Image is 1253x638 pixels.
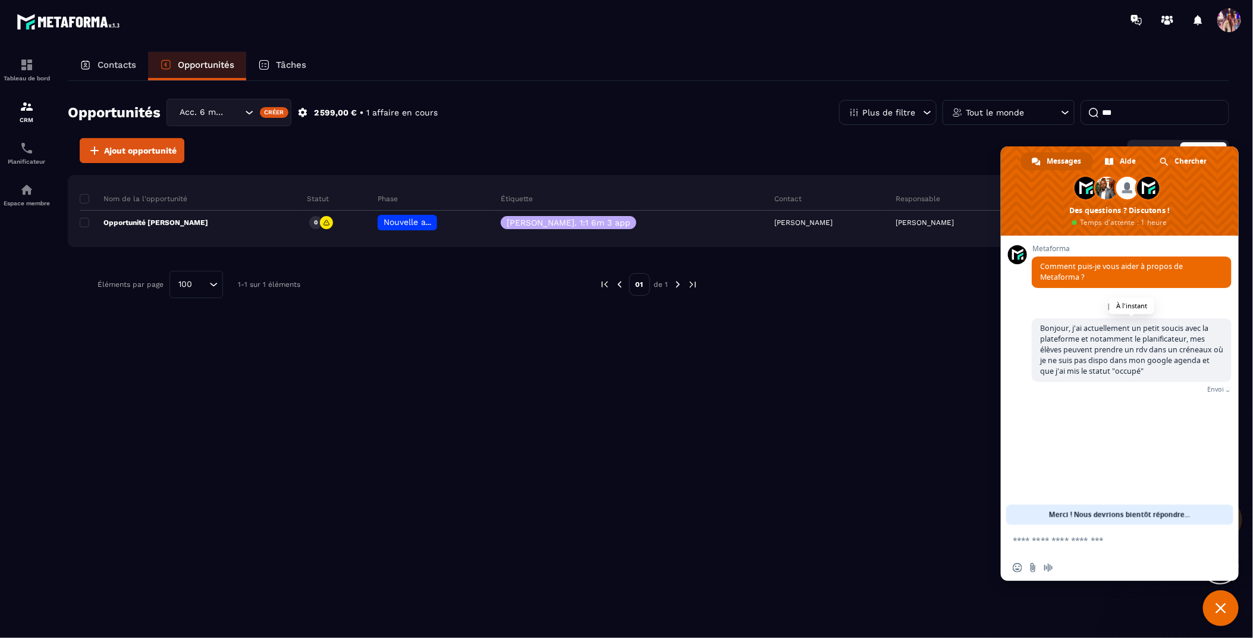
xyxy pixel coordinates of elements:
[614,279,625,290] img: prev
[68,101,161,124] h2: Opportunités
[276,60,306,70] p: Tâches
[3,90,51,132] a: formationformationCRM
[314,218,318,227] p: 0
[80,194,187,204] p: Nom de la l'opportunité
[1108,303,1132,310] div: [DATE]
[507,218,630,227] p: [PERSON_NAME]. 1:1 6m 3 app
[1207,385,1224,393] span: Envoi
[1021,152,1093,170] div: Messages
[366,107,438,118] p: 1 affaire en cours
[378,194,398,204] p: Phase
[80,218,208,227] p: Opportunité [PERSON_NAME]
[314,107,357,118] p: 2 599,00 €
[80,138,184,163] button: Ajout opportunité
[1200,146,1220,155] span: Liste
[260,107,289,118] div: Créer
[98,280,164,289] p: Éléments par page
[3,200,51,207] p: Espace membre
[1047,152,1081,170] span: Messages
[3,49,51,90] a: formationformationTableau de bord
[1130,142,1179,159] button: Carte
[20,58,34,72] img: formation
[1050,505,1191,525] span: Merci ! Nous devrions bientôt répondre...
[20,99,34,114] img: formation
[673,279,683,290] img: next
[966,108,1024,117] p: Tout le monde
[174,278,196,291] span: 100
[230,106,242,119] input: Search for option
[687,279,698,290] img: next
[20,183,34,197] img: automations
[654,280,668,289] p: de 1
[1028,563,1038,573] span: Envoyer un fichier
[3,75,51,82] p: Tableau de bord
[98,60,136,70] p: Contacts
[148,52,246,80] a: Opportunités
[774,194,802,204] p: Contact
[599,279,610,290] img: prev
[3,158,51,165] p: Planificateur
[3,132,51,174] a: schedulerschedulerPlanificateur
[1013,535,1201,546] textarea: Entrez votre message...
[68,52,148,80] a: Contacts
[1032,245,1232,253] span: Metaforma
[178,60,234,70] p: Opportunités
[169,271,223,298] div: Search for option
[1149,152,1219,170] div: Chercher
[104,145,177,157] span: Ajout opportunité
[307,194,329,204] p: Statut
[3,174,51,215] a: automationsautomationsEspace membre
[1094,152,1148,170] div: Aide
[177,106,230,119] span: Acc. 6 mois - 3 appels
[384,217,462,227] span: Nouvelle arrivée 🌸
[896,218,954,227] p: [PERSON_NAME]
[3,117,51,123] p: CRM
[896,194,940,204] p: Responsable
[629,273,650,296] p: 01
[1150,146,1172,155] span: Carte
[246,52,318,80] a: Tâches
[1040,323,1223,376] span: Bonjour, j'ai actuellement un petit soucis avec la plateforme et notamment le planificateur, mes ...
[1044,563,1053,573] span: Message audio
[501,194,533,204] p: Étiquette
[238,280,300,289] p: 1-1 sur 1 éléments
[196,278,206,291] input: Search for option
[17,11,124,33] img: logo
[862,108,915,117] p: Plus de filtre
[1203,590,1239,626] div: Fermer le chat
[1040,261,1183,282] span: Comment puis-je vous aider à propos de Metaforma ?
[20,141,34,155] img: scheduler
[1175,152,1207,170] span: Chercher
[1120,152,1136,170] span: Aide
[360,107,363,118] p: •
[167,99,291,126] div: Search for option
[1180,142,1227,159] button: Liste
[1013,563,1022,573] span: Insérer un emoji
